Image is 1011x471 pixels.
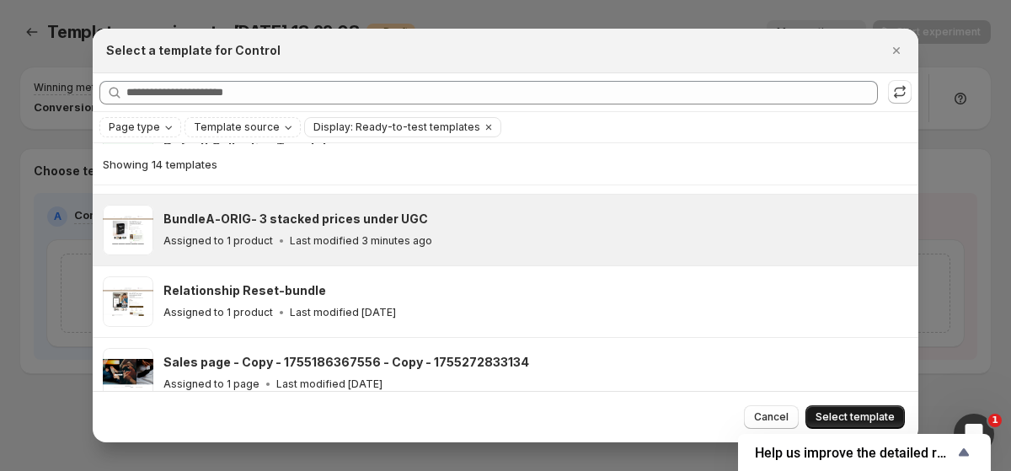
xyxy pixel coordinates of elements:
[816,410,895,424] span: Select template
[185,118,300,136] button: Template source
[290,234,432,248] p: Last modified 3 minutes ago
[106,42,281,59] h2: Select a template for Control
[305,118,480,136] button: Display: Ready-to-test templates
[744,405,799,429] button: Cancel
[988,414,1002,427] span: 1
[754,410,789,424] span: Cancel
[100,118,180,136] button: Page type
[163,282,326,299] h3: Relationship Reset-bundle
[755,442,974,463] button: Show survey - Help us improve the detailed report for A/B campaigns
[163,377,259,391] p: Assigned to 1 page
[109,120,160,134] span: Page type
[163,211,428,227] h3: BundleA-ORIG- 3 stacked prices under UGC
[194,120,280,134] span: Template source
[163,306,273,319] p: Assigned to 1 product
[755,445,954,461] span: Help us improve the detailed report for A/B campaigns
[313,120,480,134] span: Display: Ready-to-test templates
[885,39,908,62] button: Close
[163,354,529,371] h3: Sales page - Copy - 1755186367556 - Copy - 1755272833134
[480,118,497,136] button: Clear
[805,405,905,429] button: Select template
[290,306,396,319] p: Last modified [DATE]
[163,234,273,248] p: Assigned to 1 product
[954,414,994,454] iframe: Intercom live chat
[276,377,382,391] p: Last modified [DATE]
[103,158,217,171] span: Showing 14 templates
